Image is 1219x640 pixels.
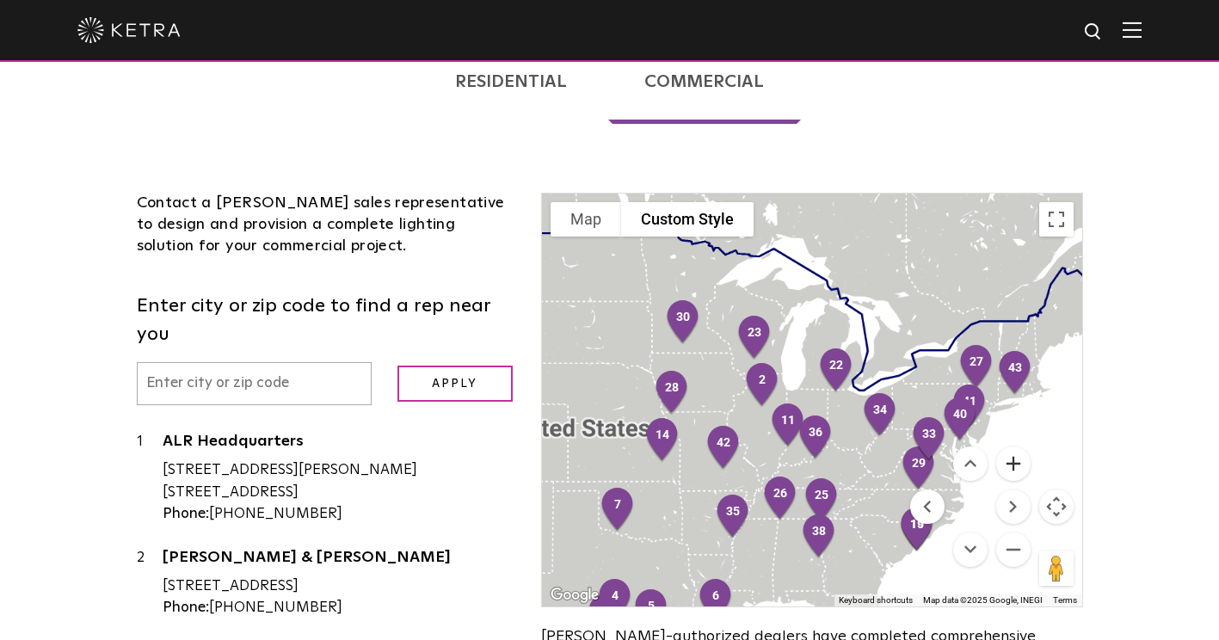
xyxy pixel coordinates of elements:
[608,40,801,124] a: Commercial
[163,459,516,503] div: [STREET_ADDRESS][PERSON_NAME] [STREET_ADDRESS]
[953,446,988,481] button: Move up
[904,409,954,470] div: 33
[137,193,516,258] div: Contact a [PERSON_NAME] sales representative to design and provision a complete lighting solution...
[137,292,516,349] label: Enter city or zip code to find a rep near you
[137,362,372,406] input: Enter city or zip code
[990,343,1040,403] div: 43
[163,503,516,526] div: [PHONE_NUMBER]
[1039,202,1074,237] button: Toggle fullscreen view
[763,396,813,456] div: 11
[419,40,604,124] a: Residential
[730,308,779,368] div: 23
[163,507,209,521] strong: Phone:
[935,390,985,450] div: 40
[923,595,1043,605] span: Map data ©2025 Google, INEGI
[855,385,905,446] div: 34
[1039,489,1074,524] button: Map camera controls
[163,575,516,598] div: [STREET_ADDRESS]
[637,410,687,471] div: 14
[996,489,1031,524] button: Move right
[892,500,942,560] div: 19
[699,418,748,478] div: 42
[791,408,840,468] div: 36
[951,337,1001,397] div: 27
[163,600,209,615] strong: Phone:
[691,571,741,631] div: 6
[945,377,994,437] div: 41
[593,480,643,540] div: 7
[546,584,603,606] img: Google
[1083,22,1105,43] img: search icon
[163,597,516,619] div: [PHONE_NUMBER]
[137,547,163,619] div: 2
[811,341,861,401] div: 22
[163,550,516,571] a: [PERSON_NAME] & [PERSON_NAME]
[137,431,163,525] div: 1
[621,202,754,237] button: Custom Style
[163,434,516,455] a: ALR Headquarters
[590,571,640,631] div: 4
[996,532,1031,567] button: Zoom out
[1053,595,1077,605] a: Terms
[658,292,708,353] div: 30
[647,363,697,423] div: 28
[910,489,945,524] button: Move left
[755,469,805,529] div: 26
[794,507,844,567] div: 38
[894,439,944,499] div: 29
[1123,22,1142,38] img: Hamburger%20Nav.svg
[953,532,988,567] button: Move down
[77,17,181,43] img: ketra-logo-2019-white
[546,584,603,606] a: Open this area in Google Maps (opens a new window)
[839,594,913,606] button: Keyboard shortcuts
[996,446,1031,481] button: Zoom in
[708,487,758,547] div: 35
[797,471,847,531] div: 25
[737,355,787,415] div: 2
[397,366,513,403] input: Apply
[551,202,621,237] button: Show street map
[1039,551,1074,586] button: Drag Pegman onto the map to open Street View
